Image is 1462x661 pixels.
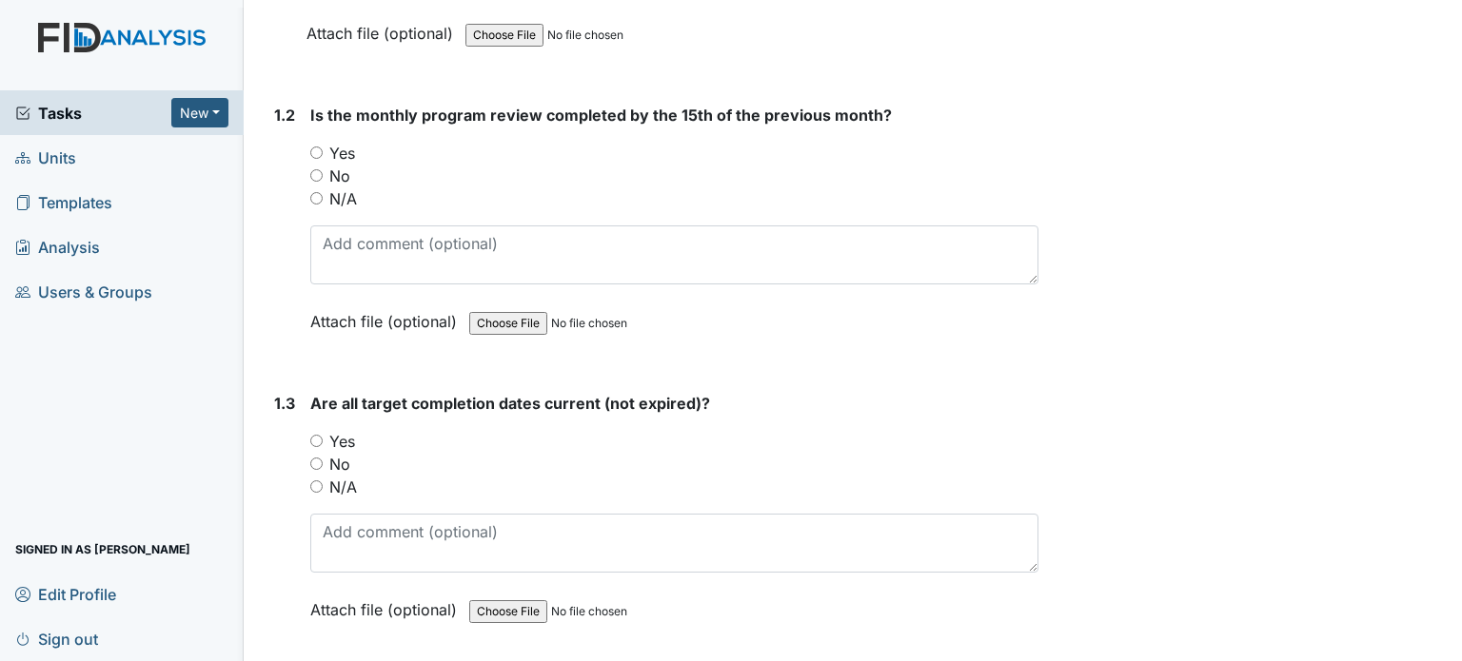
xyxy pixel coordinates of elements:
[274,104,295,126] label: 1.2
[310,192,323,204] input: N/A
[15,579,116,609] span: Edit Profile
[171,98,228,127] button: New
[15,232,100,262] span: Analysis
[15,143,76,172] span: Units
[15,187,112,217] span: Templates
[310,435,323,447] input: Yes
[329,453,350,476] label: No
[329,142,355,165] label: Yes
[329,165,350,187] label: No
[310,146,323,159] input: Yes
[329,430,355,453] label: Yes
[15,624,98,653] span: Sign out
[310,457,323,470] input: No
[310,588,464,621] label: Attach file (optional)
[15,535,190,564] span: Signed in as [PERSON_NAME]
[329,187,357,210] label: N/A
[310,169,323,182] input: No
[15,277,152,306] span: Users & Groups
[310,394,710,413] span: Are all target completion dates current (not expired)?
[306,11,461,45] label: Attach file (optional)
[15,102,171,125] a: Tasks
[310,480,323,493] input: N/A
[329,476,357,498] label: N/A
[310,106,892,125] span: Is the monthly program review completed by the 15th of the previous month?
[274,392,295,415] label: 1.3
[310,300,464,333] label: Attach file (optional)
